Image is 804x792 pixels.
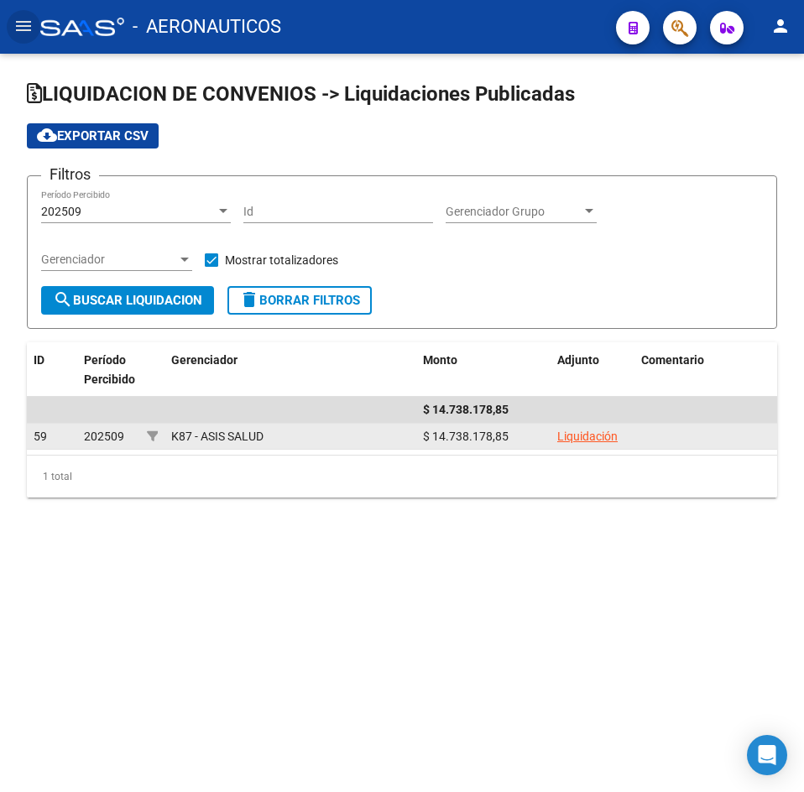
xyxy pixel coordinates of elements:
[239,293,360,308] span: Borrar Filtros
[77,342,140,416] datatable-header-cell: Período Percibido
[423,353,457,367] span: Monto
[27,342,77,416] datatable-header-cell: ID
[747,735,787,775] div: Open Intercom Messenger
[34,430,47,443] span: 59
[171,430,264,443] span: K87 - ASIS SALUD
[423,427,544,446] div: $ 14.738.178,85
[227,286,372,315] button: Borrar Filtros
[84,353,135,386] span: Período Percibido
[423,403,509,416] span: $ 14.738.178,85
[41,205,81,218] span: 202509
[557,353,599,367] span: Adjunto
[164,342,416,416] datatable-header-cell: Gerenciador
[84,430,124,443] span: 202509
[416,342,551,416] datatable-header-cell: Monto
[53,289,73,310] mat-icon: search
[53,293,202,308] span: Buscar Liquidacion
[557,430,618,443] a: Liquidación
[27,123,159,148] button: Exportar CSV
[770,16,791,36] mat-icon: person
[27,82,575,106] span: LIQUIDACION DE CONVENIOS -> Liquidaciones Publicadas
[37,128,149,143] span: Exportar CSV
[551,342,634,416] datatable-header-cell: Adjunto
[41,253,177,267] span: Gerenciador
[27,456,777,498] div: 1 total
[641,353,704,367] span: Comentario
[41,286,214,315] button: Buscar Liquidacion
[34,353,44,367] span: ID
[13,16,34,36] mat-icon: menu
[41,163,99,186] h3: Filtros
[634,342,777,416] datatable-header-cell: Comentario
[239,289,259,310] mat-icon: delete
[171,353,238,367] span: Gerenciador
[225,250,338,270] span: Mostrar totalizadores
[133,8,281,45] span: - AERONAUTICOS
[37,125,57,145] mat-icon: cloud_download
[446,205,582,219] span: Gerenciador Grupo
